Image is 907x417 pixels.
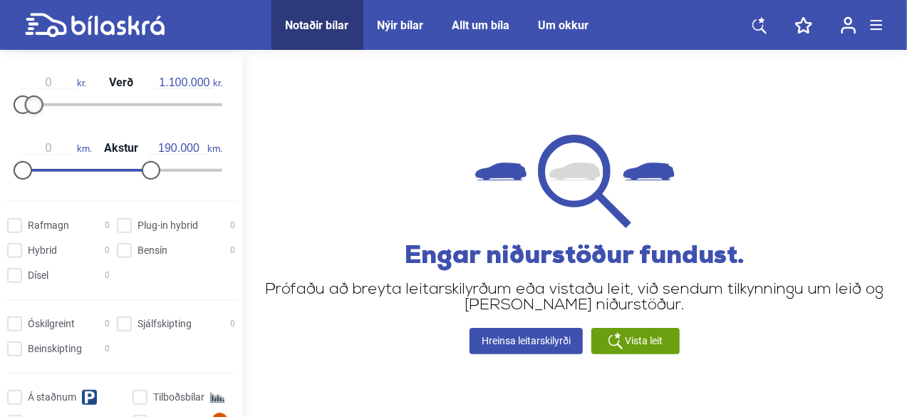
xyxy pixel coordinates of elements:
[626,334,663,349] span: Vista leit
[105,77,137,88] span: Verð
[138,316,192,331] span: Sjálfskipting
[470,328,583,354] a: Hreinsa leitarskilyrði
[841,16,856,34] img: user-login.svg
[452,19,510,32] a: Allt um bíla
[539,19,589,32] a: Um okkur
[28,316,75,331] span: Óskilgreint
[286,19,349,32] a: Notaðir bílar
[138,243,167,258] span: Bensín
[156,76,222,89] span: kr.
[138,218,198,233] span: Plug-in hybrid
[230,316,235,331] span: 0
[105,243,110,258] span: 0
[153,390,204,405] span: Tilboðsbílar
[28,341,82,356] span: Beinskipting
[230,243,235,258] span: 0
[28,268,48,283] span: Dísel
[20,142,92,155] span: km.
[150,142,222,155] span: km.
[105,316,110,331] span: 0
[28,218,69,233] span: Rafmagn
[264,242,886,271] h2: Engar niðurstöður fundust.
[28,243,57,258] span: Hybrid
[105,268,110,283] span: 0
[475,135,675,228] img: not found
[20,76,86,89] span: kr.
[105,341,110,356] span: 0
[378,19,424,32] a: Nýir bílar
[100,143,142,154] span: Akstur
[105,218,110,233] span: 0
[264,282,886,314] p: Prófaðu að breyta leitarskilyrðum eða vistaðu leit, við sendum tilkynningu um leið og [PERSON_NAM...
[230,218,235,233] span: 0
[28,390,76,405] span: Á staðnum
